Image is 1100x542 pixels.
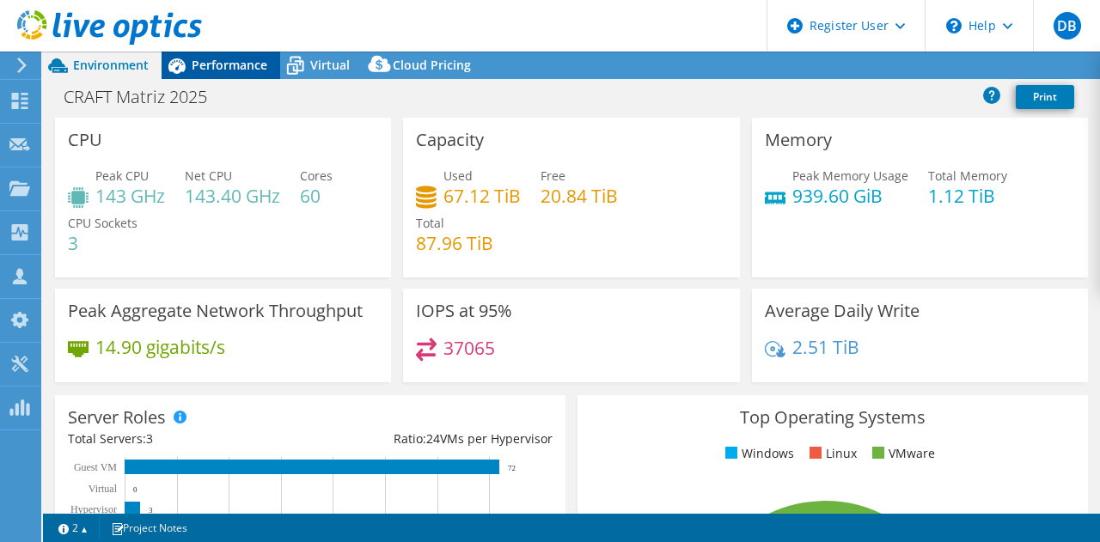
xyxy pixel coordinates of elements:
span: CPU Sockets [68,215,137,231]
div: Total Servers: [68,429,310,448]
text: 0 [133,485,137,494]
h4: 939.60 GiB [792,186,908,205]
span: Cores [300,167,333,184]
h4: 67.12 TiB [443,186,521,205]
span: Peak CPU [95,167,149,184]
a: 2 [46,517,100,539]
h4: 87.96 TiB [416,234,493,253]
h4: 1.12 TiB [928,186,1007,205]
span: 3 [146,430,153,447]
h1: CRAFT Matriz 2025 [56,88,234,107]
span: DB [1054,12,1081,40]
li: Linux [805,444,857,463]
h3: Server Roles [68,408,166,427]
h3: Peak Aggregate Network Throughput [68,301,363,320]
h4: 14.90 gigabits/s [95,338,225,356]
h3: CPU [68,131,102,149]
h4: 143.40 GHz [185,186,280,205]
span: Performance [192,57,267,73]
h3: Average Daily Write [765,301,920,320]
span: Net CPU [185,167,232,184]
a: Print [1016,85,1074,109]
a: Project Notes [99,517,199,539]
span: 24 [426,430,440,447]
span: Free [541,167,565,184]
h4: 143 GHz [95,186,165,205]
li: Windows [721,444,794,463]
span: Virtual [310,57,350,73]
h3: Top Operating Systems [590,408,1075,427]
div: Ratio: VMs per Hypervisor [310,429,553,448]
h3: Capacity [416,131,484,149]
span: Peak Memory Usage [792,167,908,184]
text: Virtual [89,483,118,495]
text: Guest VM [74,461,117,473]
text: 72 [508,464,516,472]
span: Used [443,167,473,184]
h3: IOPS at 95% [416,301,512,320]
h4: 2.51 TiB [792,338,859,356]
span: Cloud Pricing [393,57,471,73]
h4: 20.84 TiB [541,186,618,205]
text: 3 [149,506,153,515]
li: VMware [868,444,935,463]
h4: 60 [300,186,333,205]
h4: 3 [68,234,137,253]
h4: 37065 [443,338,495,357]
span: Environment [73,57,149,73]
h3: Memory [765,131,832,149]
span: Total [416,215,444,231]
span: Total Memory [928,167,1007,184]
text: Hypervisor [70,503,117,515]
svg: \n [946,18,962,33]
